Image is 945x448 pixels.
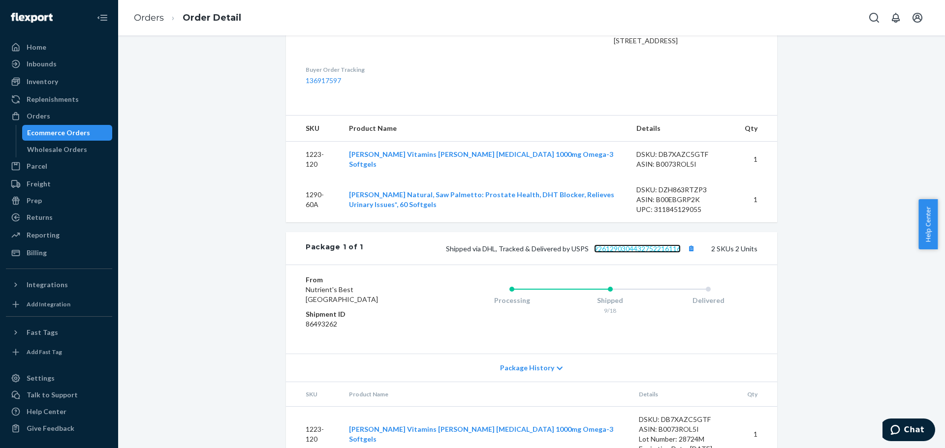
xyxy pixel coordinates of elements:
button: Help Center [918,199,938,249]
a: Billing [6,245,112,261]
span: Package History [500,363,554,373]
th: Details [631,382,739,407]
td: 1290-60A [286,177,341,222]
div: Home [27,42,46,52]
button: Integrations [6,277,112,293]
div: ASIN: B0073ROL5I [639,424,731,434]
div: Orders [27,111,50,121]
a: [PERSON_NAME] Vitamins [PERSON_NAME] [MEDICAL_DATA] 1000mg Omega-3 Softgels [349,425,613,443]
dd: 86493262 [306,319,423,329]
button: Fast Tags [6,325,112,340]
th: Product Name [341,382,631,407]
th: Details [629,116,737,142]
div: Delivered [659,296,757,305]
div: Give Feedback [27,423,74,433]
div: Help Center [27,407,66,417]
dt: Shipment ID [306,309,423,319]
a: [PERSON_NAME] Vitamins [PERSON_NAME] [MEDICAL_DATA] 1000mg Omega-3 Softgels [349,150,613,168]
div: Fast Tags [27,328,58,337]
div: Parcel [27,161,47,171]
span: [PERSON_NAME] [STREET_ADDRESS] [614,27,678,45]
button: Open account menu [908,8,927,28]
div: Shipped [561,296,660,305]
div: Wholesale Orders [27,145,87,154]
a: Ecommerce Orders [22,125,113,141]
a: 136917597 [306,76,341,85]
span: Shipped via DHL, Tracked & Delivered by USPS [446,244,697,253]
a: Settings [6,370,112,386]
div: Reporting [27,230,60,240]
a: Orders [134,12,164,23]
th: Qty [739,382,777,407]
a: Reporting [6,227,112,243]
th: SKU [286,382,341,407]
div: Inbounds [27,59,57,69]
a: Prep [6,193,112,209]
div: Add Fast Tag [27,348,62,356]
div: Add Integration [27,300,70,308]
button: Open Search Box [864,8,884,28]
div: Prep [27,196,42,206]
div: ASIN: B0073ROL5I [636,159,729,169]
div: Billing [27,248,47,258]
button: Open notifications [886,8,906,28]
div: Lot Number: 28724M [639,434,731,444]
div: Returns [27,212,53,222]
div: DSKU: DB7XAZC5GTF [639,415,731,424]
dt: From [306,275,423,285]
a: Parcel [6,158,112,174]
a: Inventory [6,74,112,90]
td: 1 [737,177,777,222]
a: Add Fast Tag [6,344,112,360]
a: Home [6,39,112,55]
td: 1 [737,141,777,177]
span: Nutrient's Best [GEOGRAPHIC_DATA] [306,285,378,303]
th: Product Name [341,116,629,142]
div: Processing [463,296,561,305]
ol: breadcrumbs [126,3,249,32]
div: ASIN: B00EBGRP2K [636,195,729,205]
td: 1223-120 [286,141,341,177]
div: Talk to Support [27,390,78,400]
a: Replenishments [6,91,112,107]
div: 9/18 [561,306,660,315]
div: Ecommerce Orders [27,128,90,138]
iframe: Opens a widget where you can chat to one of our agents [882,418,935,443]
div: Inventory [27,77,58,87]
a: Add Integration [6,297,112,312]
button: Copy tracking number [685,242,697,255]
div: Package 1 of 1 [306,242,363,255]
div: UPC: 311845129055 [636,205,729,214]
div: Integrations [27,280,68,290]
button: Talk to Support [6,387,112,403]
a: Order Detail [183,12,241,23]
div: Freight [27,179,51,189]
div: 2 SKUs 2 Units [363,242,757,255]
div: DSKU: DZH863RTZP3 [636,185,729,195]
div: DSKU: DB7XAZC5GTF [636,149,729,159]
a: Inbounds [6,56,112,72]
a: Freight [6,176,112,192]
a: 9261290304432752216116 [594,244,681,253]
a: Help Center [6,404,112,419]
th: Qty [737,116,777,142]
dt: Buyer Order Tracking [306,65,454,74]
div: Replenishments [27,94,79,104]
a: Returns [6,209,112,225]
th: SKU [286,116,341,142]
button: Close Navigation [93,8,112,28]
div: Settings [27,373,55,383]
a: Orders [6,108,112,124]
a: [PERSON_NAME] Natural, Saw Palmetto: Prostate Health, DHT Blocker, Relieves Urinary Issues*, 60 S... [349,190,614,209]
a: Wholesale Orders [22,142,113,157]
button: Give Feedback [6,420,112,436]
img: Flexport logo [11,13,53,23]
